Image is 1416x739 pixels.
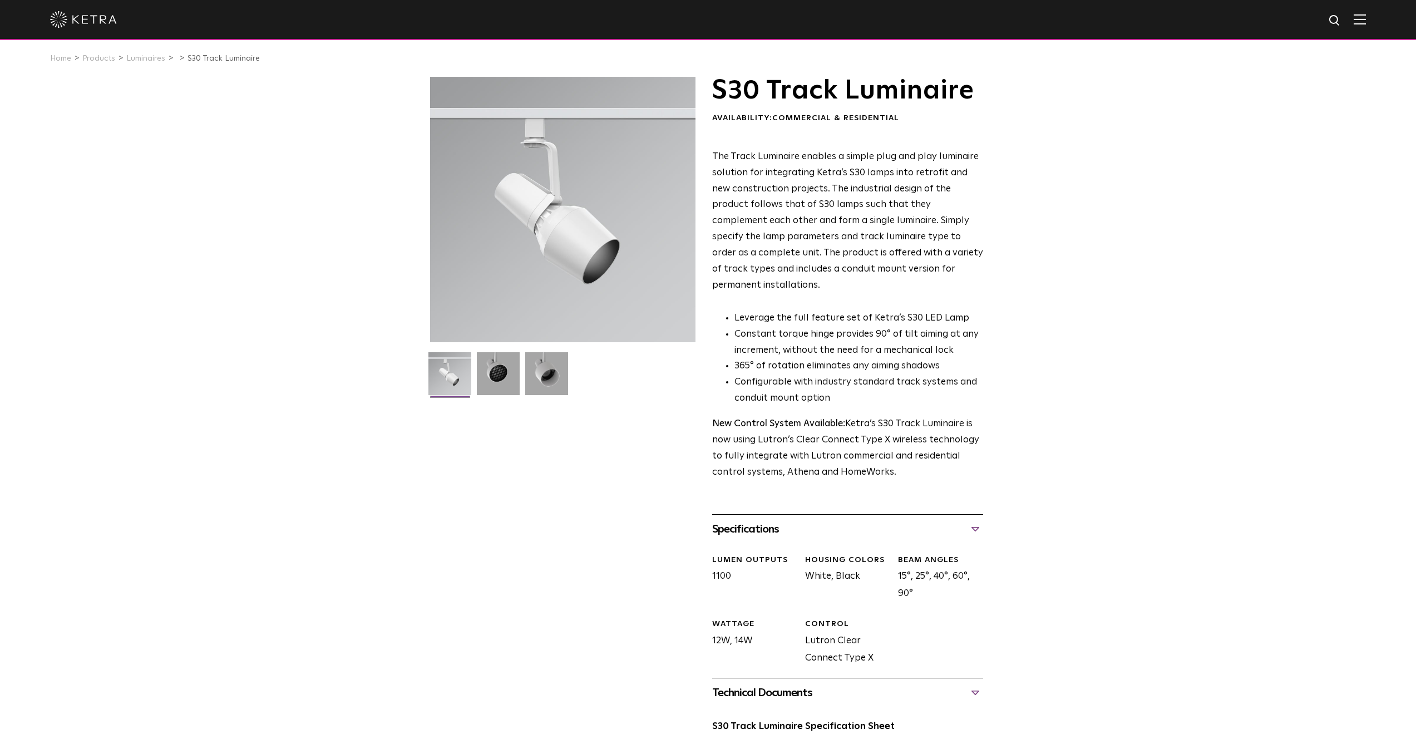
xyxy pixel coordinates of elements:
li: Configurable with industry standard track systems and conduit mount option [734,375,983,407]
a: Home [50,55,71,62]
strong: New Control System Available: [712,419,845,428]
a: S30 Track Luminaire Specification Sheet [712,722,895,731]
span: Commercial & Residential [772,114,899,122]
div: 12W, 14W [704,619,797,667]
div: Technical Documents [712,684,983,702]
div: Specifications [712,520,983,538]
span: The Track Luminaire enables a simple plug and play luminaire solution for integrating Ketra’s S30... [712,152,983,290]
li: Constant torque hinge provides 90° of tilt aiming at any increment, without the need for a mechan... [734,327,983,359]
div: 1100 [704,555,797,603]
li: Leverage the full feature set of Ketra’s S30 LED Lamp [734,311,983,327]
img: 9e3d97bd0cf938513d6e [525,352,568,403]
img: Hamburger%20Nav.svg [1354,14,1366,24]
div: LUMEN OUTPUTS [712,555,797,566]
a: Products [82,55,115,62]
div: WATTAGE [712,619,797,630]
div: Availability: [712,113,983,124]
a: S30 Track Luminaire [188,55,260,62]
div: BEAM ANGLES [898,555,983,566]
img: ketra-logo-2019-white [50,11,117,28]
div: 15°, 25°, 40°, 60°, 90° [890,555,983,603]
p: Ketra’s S30 Track Luminaire is now using Lutron’s Clear Connect Type X wireless technology to ful... [712,416,983,481]
div: White, Black [797,555,890,603]
div: Lutron Clear Connect Type X [797,619,890,667]
div: HOUSING COLORS [805,555,890,566]
div: CONTROL [805,619,890,630]
img: S30-Track-Luminaire-2021-Web-Square [428,352,471,403]
li: 365° of rotation eliminates any aiming shadows [734,358,983,375]
h1: S30 Track Luminaire [712,77,983,105]
img: search icon [1328,14,1342,28]
a: Luminaires [126,55,165,62]
img: 3b1b0dc7630e9da69e6b [477,352,520,403]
